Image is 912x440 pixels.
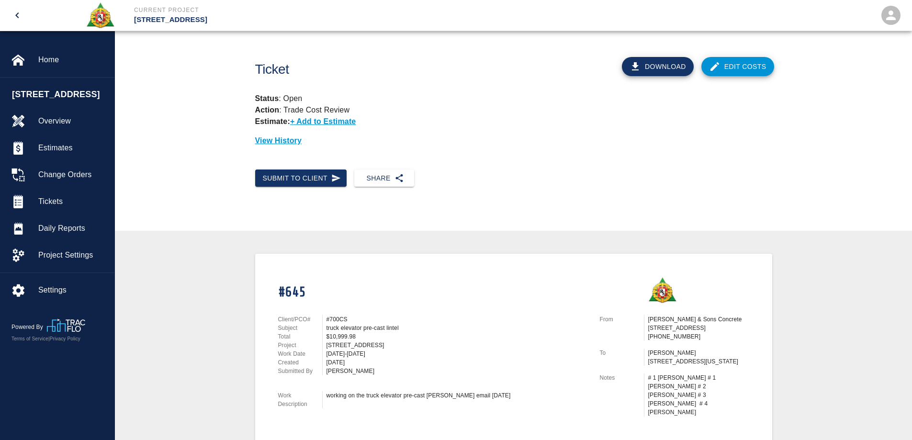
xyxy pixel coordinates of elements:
[648,315,749,324] p: [PERSON_NAME] & Sons Concrete
[701,57,774,76] a: Edit Costs
[278,367,322,375] p: Submitted By
[622,57,694,76] button: Download
[327,358,588,367] div: [DATE]
[50,336,80,341] a: Privacy Policy
[278,358,322,367] p: Created
[327,391,588,400] div: working on the truck elevator pre-cast [PERSON_NAME] email [DATE]
[255,62,553,78] h1: Ticket
[6,4,29,27] button: open drawer
[255,135,772,147] p: View History
[12,88,110,101] span: [STREET_ADDRESS]
[255,94,279,102] strong: Status
[327,341,588,350] div: [STREET_ADDRESS]
[290,117,356,125] p: + Add to Estimate
[47,319,85,332] img: TracFlo
[278,284,588,301] h1: #645
[278,315,322,324] p: Client/PCO#
[327,315,588,324] div: #700CS
[134,6,508,14] p: Current Project
[38,223,107,234] span: Daily Reports
[327,350,588,358] div: [DATE]-[DATE]
[354,169,414,187] button: Share
[134,14,508,25] p: [STREET_ADDRESS]
[11,336,48,341] a: Terms of Service
[648,277,677,304] img: Roger & Sons Concrete
[278,341,322,350] p: Project
[327,324,588,332] div: truck elevator pre-cast lintel
[278,391,322,408] p: Work Description
[278,324,322,332] p: Subject
[600,373,644,382] p: Notes
[255,117,290,125] strong: Estimate:
[600,315,644,324] p: From
[648,349,749,357] p: [PERSON_NAME]
[11,323,47,331] p: Powered By
[38,249,107,261] span: Project Settings
[648,324,749,332] p: [STREET_ADDRESS]
[864,394,912,440] iframe: Chat Widget
[255,106,280,114] strong: Action
[278,350,322,358] p: Work Date
[600,349,644,357] p: To
[255,169,347,187] button: Submit to Client
[48,336,50,341] span: |
[86,2,115,29] img: Roger & Sons Concrete
[648,373,749,417] div: # 1 [PERSON_NAME] # 1 [PERSON_NAME] # 2 [PERSON_NAME] # 3 [PERSON_NAME] # 4 [PERSON_NAME]
[327,332,588,341] div: $10,999.98
[327,367,588,375] div: [PERSON_NAME]
[38,169,107,181] span: Change Orders
[648,357,749,366] p: [STREET_ADDRESS][US_STATE]
[38,284,107,296] span: Settings
[255,106,350,114] p: : Trade Cost Review
[38,196,107,207] span: Tickets
[38,54,107,66] span: Home
[38,142,107,154] span: Estimates
[648,332,749,341] p: [PHONE_NUMBER]
[278,332,322,341] p: Total
[255,93,772,104] p: : Open
[38,115,107,127] span: Overview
